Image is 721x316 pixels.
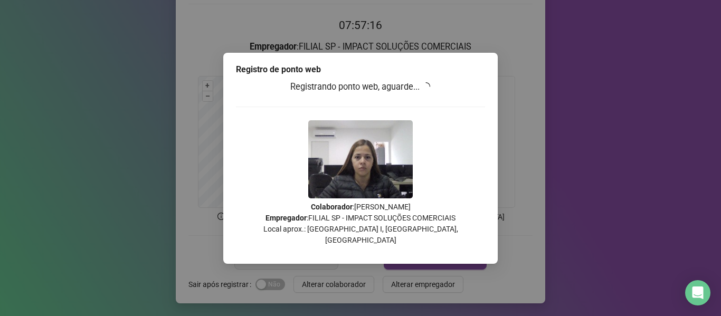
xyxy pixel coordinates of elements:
strong: Empregador [265,214,307,222]
span: loading [420,80,432,92]
strong: Colaborador [311,203,353,211]
div: Open Intercom Messenger [685,280,710,305]
p: : [PERSON_NAME] : FILIAL SP - IMPACT SOLUÇÕES COMERCIAIS Local aprox.: [GEOGRAPHIC_DATA] I, [GEOG... [236,202,485,246]
div: Registro de ponto web [236,63,485,76]
img: 9k= [308,120,413,198]
h3: Registrando ponto web, aguarde... [236,80,485,94]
